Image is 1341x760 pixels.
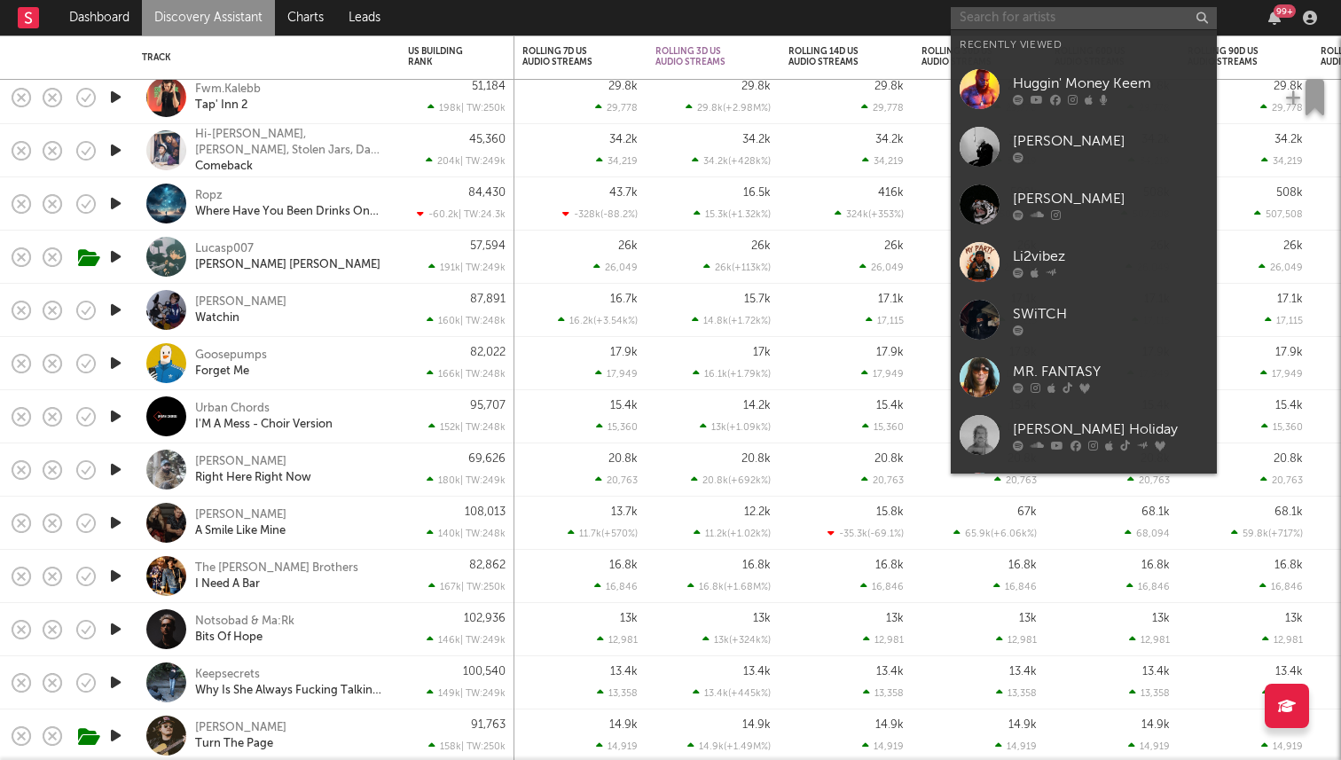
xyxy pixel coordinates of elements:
[618,240,638,252] div: 26k
[195,667,260,683] div: Keepsecrets
[558,315,638,326] div: 16.2k ( +3.54k % )
[878,294,904,305] div: 17.1k
[472,81,506,92] div: 51,184
[1129,634,1170,646] div: 12,981
[1283,240,1303,252] div: 26k
[691,474,771,486] div: 20.8k ( +692k % )
[741,453,771,465] div: 20.8k
[1259,262,1303,273] div: 26,049
[595,368,638,380] div: 17,949
[862,155,904,167] div: 34,219
[195,470,311,486] div: Right Here Right Now
[686,102,771,114] div: 29.8k ( +2.98M % )
[610,347,638,358] div: 17.9k
[195,127,386,159] a: Hi-[PERSON_NAME], [PERSON_NAME], Stolen Jars, Dap The Contract
[1126,581,1170,592] div: 16,846
[1008,719,1037,731] div: 14.9k
[703,262,771,273] div: 26k ( +113k % )
[608,81,638,92] div: 29.8k
[876,666,904,678] div: 13.4k
[863,634,904,646] div: 12,981
[692,315,771,326] div: 14.8k ( +1.72k % )
[468,453,506,465] div: 69,626
[609,719,638,731] div: 14.9k
[744,294,771,305] div: 15.7k
[753,347,771,358] div: 17k
[408,634,506,646] div: 146k | TW: 249k
[875,719,904,731] div: 14.9k
[742,134,771,145] div: 34.2k
[1262,634,1303,646] div: 12,981
[741,81,771,92] div: 29.8k
[195,82,261,98] a: Fwm.Kalebb
[1262,687,1303,699] div: 13,358
[195,523,286,539] a: A Smile Like Mine
[1285,613,1303,624] div: 13k
[195,560,358,576] a: The [PERSON_NAME] Brothers
[1254,208,1303,220] div: 507,508
[1275,400,1303,411] div: 15.4k
[1017,506,1037,518] div: 67k
[1274,453,1303,465] div: 20.8k
[195,188,223,204] div: Ropz
[594,581,638,592] div: 16,846
[195,98,247,114] a: Tap' Inn 2
[408,421,506,433] div: 152k | TW: 248k
[1142,666,1170,678] div: 13.4k
[1275,347,1303,358] div: 17.9k
[1013,361,1208,382] div: MR. FANTASY
[693,687,771,699] div: 13.4k ( +445k % )
[1127,474,1170,486] div: 20,763
[463,666,506,678] div: 100,540
[610,294,638,305] div: 16.7k
[408,581,506,592] div: 167k | TW: 250k
[1013,246,1208,267] div: Li2vibez
[195,204,386,220] a: Where Have You Been Drinks On Me (Orchestra Remix)
[1125,528,1170,539] div: 68,094
[742,719,771,731] div: 14.9k
[195,576,260,592] a: I Need A Bar
[408,687,506,699] div: 149k | TW: 249k
[408,368,506,380] div: 166k | TW: 248k
[595,102,638,114] div: 29,778
[195,257,380,273] a: [PERSON_NAME] [PERSON_NAME]
[195,294,286,310] a: [PERSON_NAME]
[195,736,273,752] a: Turn The Page
[408,315,506,326] div: 160k | TW: 248k
[1274,506,1303,518] div: 68.1k
[1275,666,1303,678] div: 13.4k
[743,400,771,411] div: 14.2k
[609,560,638,571] div: 16.8k
[694,208,771,220] div: 15.3k ( +1.32k % )
[1013,130,1208,152] div: [PERSON_NAME]
[195,348,267,364] a: Goosepumps
[993,581,1037,592] div: 16,846
[953,528,1037,539] div: 65.9k ( +6.06k % )
[702,634,771,646] div: 13k ( +324k % )
[874,453,904,465] div: 20.8k
[742,560,771,571] div: 16.8k
[751,240,771,252] div: 26k
[1260,102,1303,114] div: 29,778
[863,687,904,699] div: 13,358
[595,474,638,486] div: 20,763
[195,364,249,380] a: Forget Me
[835,208,904,220] div: 324k ( +353 % )
[951,291,1217,349] a: SWiTCH
[687,581,771,592] div: 16.8k ( +1.68M % )
[876,506,904,518] div: 15.8k
[465,506,506,518] div: 108,013
[610,400,638,411] div: 15.4k
[471,719,506,731] div: 91,763
[568,528,638,539] div: 11.7k ( +570 % )
[597,687,638,699] div: 13,358
[1008,560,1037,571] div: 16.8k
[1261,421,1303,433] div: 15,360
[1261,155,1303,167] div: 34,219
